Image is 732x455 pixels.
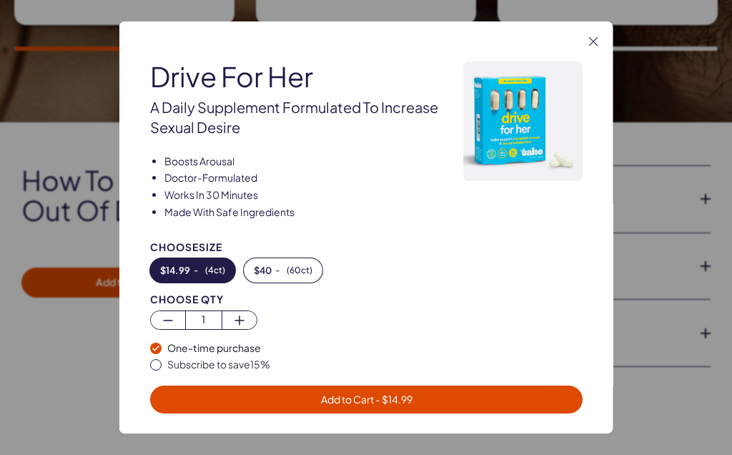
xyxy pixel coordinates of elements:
li: Works in 30 minutes [164,188,440,202]
span: Add to Cart [320,393,412,406]
span: 1 [186,311,221,328]
button: - [244,258,322,283]
img: 4ct [463,62,583,181]
div: Choose Qty [150,294,583,305]
div: drive for her [150,62,440,92]
div: Choose Size [150,242,583,253]
span: ( 60ct ) [287,265,312,275]
div: A daily supplement formulated to increase sexual desire [150,97,440,137]
button: - [150,258,235,283]
div: One-time purchase [167,341,583,356]
button: Add to Cart - $14.99 [150,386,583,414]
span: - $ 14.99 [373,393,412,406]
li: Doctor-formulated [164,171,440,185]
span: $ 40 [254,265,272,275]
span: $ 14.99 [160,265,190,275]
div: Subscribe to save 15 % [167,358,583,372]
li: Boosts arousal [164,155,440,169]
span: ( 4ct ) [205,265,225,275]
li: Made with safe ingredients [164,205,440,220]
